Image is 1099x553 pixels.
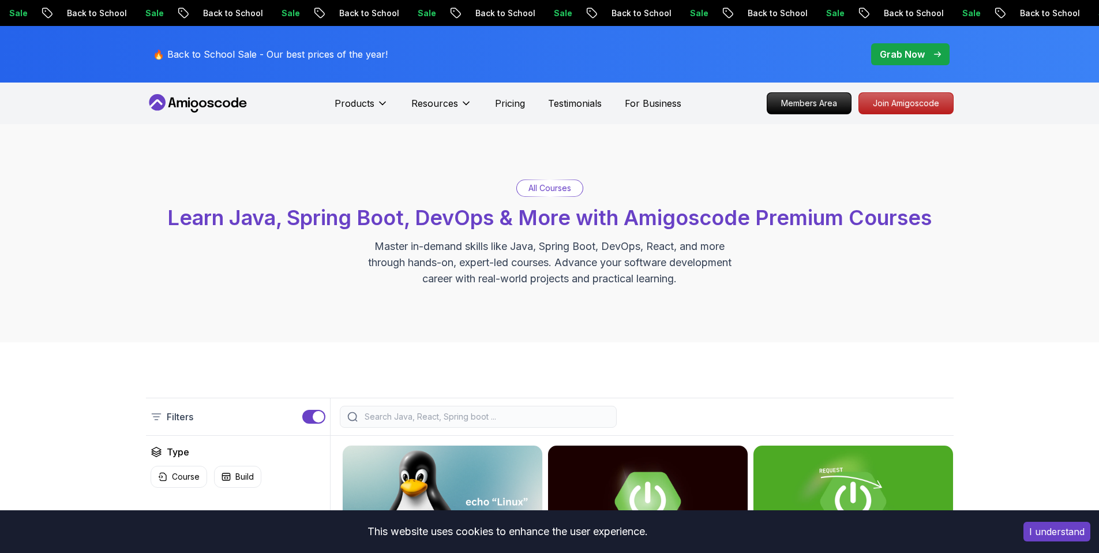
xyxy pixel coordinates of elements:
[263,8,300,19] p: Sale
[167,445,189,459] h2: Type
[535,8,572,19] p: Sale
[1002,8,1080,19] p: Back to School
[880,47,925,61] p: Grab Now
[767,93,851,114] p: Members Area
[865,8,944,19] p: Back to School
[48,8,127,19] p: Back to School
[548,96,602,110] a: Testimonials
[528,182,571,194] p: All Courses
[335,96,374,110] p: Products
[495,96,525,110] a: Pricing
[185,8,263,19] p: Back to School
[729,8,808,19] p: Back to School
[335,96,388,119] button: Products
[214,466,261,488] button: Build
[172,471,200,483] p: Course
[356,238,744,287] p: Master in-demand skills like Java, Spring Boot, DevOps, React, and more through hands-on, expert-...
[411,96,458,110] p: Resources
[672,8,708,19] p: Sale
[362,411,609,423] input: Search Java, React, Spring boot ...
[9,519,1006,544] div: This website uses cookies to enhance the user experience.
[457,8,535,19] p: Back to School
[593,8,672,19] p: Back to School
[151,466,207,488] button: Course
[235,471,254,483] p: Build
[399,8,436,19] p: Sale
[1023,522,1090,541] button: Accept cookies
[153,47,388,61] p: 🔥 Back to School Sale - Our best prices of the year!
[127,8,164,19] p: Sale
[625,96,681,110] a: For Business
[167,205,932,230] span: Learn Java, Spring Boot, DevOps & More with Amigoscode Premium Courses
[321,8,399,19] p: Back to School
[808,8,845,19] p: Sale
[767,92,852,114] a: Members Area
[944,8,981,19] p: Sale
[858,92,954,114] a: Join Amigoscode
[859,93,953,114] p: Join Amigoscode
[167,410,193,424] p: Filters
[411,96,472,119] button: Resources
